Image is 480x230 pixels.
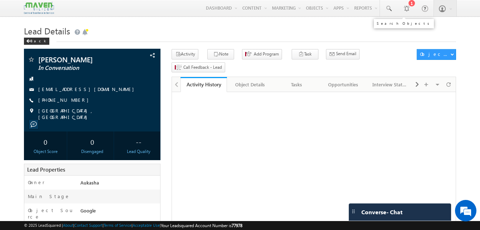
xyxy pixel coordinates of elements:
span: Your Leadsquared Account Number is [161,223,242,228]
span: Lead Properties [27,166,65,173]
a: [EMAIL_ADDRESS][DOMAIN_NAME] [38,86,138,92]
span: Add Program [254,51,279,57]
button: Call Feedback - Lead [172,62,225,73]
span: Converse - Chat [361,209,402,215]
a: Terms of Service [104,223,132,227]
button: Add Program [242,49,282,59]
label: Owner [28,179,45,186]
a: Opportunities [320,77,367,92]
a: Activity History [180,77,227,92]
span: Lead Details [24,25,70,37]
label: Main Stage [28,193,70,200]
button: Send Email [326,49,360,59]
button: Activity [172,49,198,59]
span: [PHONE_NUMBER] [38,97,92,104]
label: Object Source [28,207,74,220]
span: 77978 [232,223,242,228]
img: Custom Logo [24,2,54,14]
div: Activity History [186,81,222,88]
div: Tasks [279,80,314,89]
a: About [63,223,73,227]
div: 0 [73,135,112,148]
div: Disengaged [73,148,112,155]
a: Interview Status [367,77,413,92]
span: In Conversation [38,64,122,72]
div: Lead Quality [119,148,158,155]
div: Interview Status [372,80,407,89]
div: Opportunities [326,80,360,89]
span: Aukasha [80,179,99,186]
span: Send Email [336,51,356,57]
a: Object Details [227,77,273,92]
a: Tasks [274,77,320,92]
span: © 2025 LeadSquared | | | | | [24,222,242,229]
div: Search Objects [377,21,431,25]
a: Back [24,37,53,43]
a: Acceptable Use [133,223,160,227]
span: [GEOGRAPHIC_DATA], [GEOGRAPHIC_DATA] [38,107,148,120]
button: Note [207,49,234,59]
button: Object Actions [417,49,456,60]
span: [PERSON_NAME] [38,56,122,63]
div: 0 [26,135,65,148]
a: Contact Support [74,223,103,227]
div: Object Details [233,80,267,89]
div: Object Actions [420,51,450,57]
div: Object Score [26,148,65,155]
div: Google [79,207,160,217]
span: Call Feedback - Lead [183,64,222,71]
div: -- [119,135,158,148]
div: Back [24,38,49,45]
button: Task [292,49,318,59]
img: carter-drag [351,209,356,214]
